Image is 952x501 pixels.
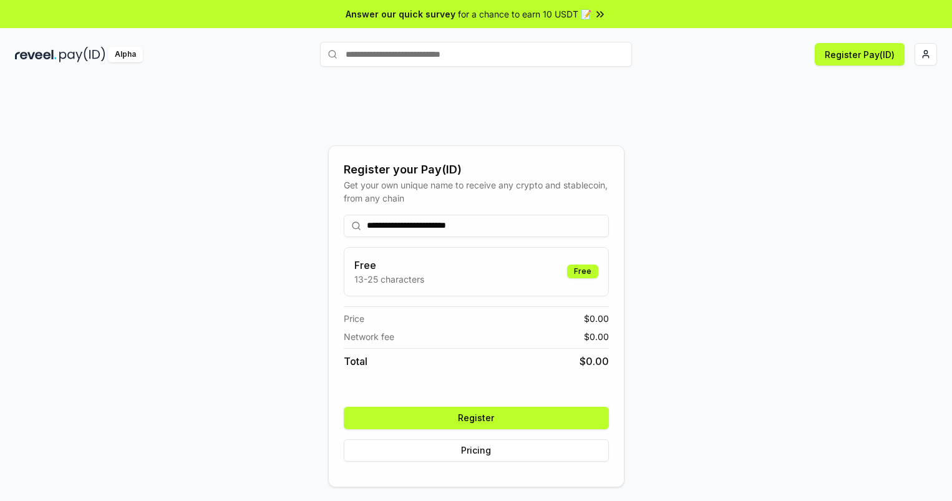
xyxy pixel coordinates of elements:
[567,265,598,278] div: Free
[354,273,424,286] p: 13-25 characters
[344,178,609,205] div: Get your own unique name to receive any crypto and stablecoin, from any chain
[59,47,105,62] img: pay_id
[344,439,609,462] button: Pricing
[584,312,609,325] span: $ 0.00
[346,7,455,21] span: Answer our quick survey
[458,7,591,21] span: for a chance to earn 10 USDT 📝
[354,258,424,273] h3: Free
[344,161,609,178] div: Register your Pay(ID)
[108,47,143,62] div: Alpha
[815,43,905,66] button: Register Pay(ID)
[344,330,394,343] span: Network fee
[580,354,609,369] span: $ 0.00
[344,312,364,325] span: Price
[15,47,57,62] img: reveel_dark
[584,330,609,343] span: $ 0.00
[344,354,367,369] span: Total
[344,407,609,429] button: Register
